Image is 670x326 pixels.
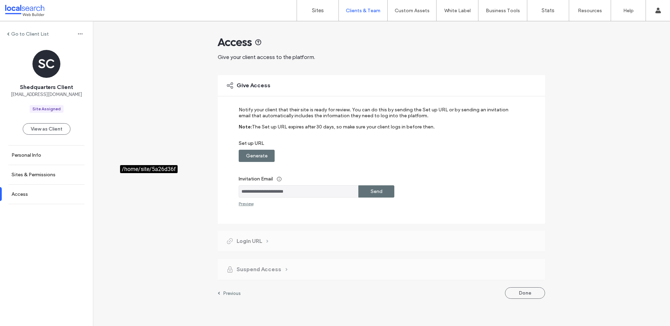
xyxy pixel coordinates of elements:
[239,172,515,185] label: Invitation Email
[312,7,324,14] label: Sites
[239,107,515,124] label: Notify your client that their site is ready for review. You can do this by sending the Set up URL...
[12,152,41,158] label: Personal Info
[239,124,252,140] label: Note:
[246,149,268,162] label: Generate
[23,123,70,135] button: View as Client
[223,291,241,296] label: Previous
[12,191,28,197] label: Access
[252,124,435,140] label: The Set up URL expires after 30 days, so make sure your client logs in before then.
[12,172,55,178] label: Sites & Permissions
[218,35,252,49] span: Access
[237,82,270,89] span: Give Access
[542,7,554,14] label: Stats
[578,8,602,14] label: Resources
[444,8,471,14] label: White Label
[371,185,382,198] label: Send
[11,91,82,98] span: [EMAIL_ADDRESS][DOMAIN_NAME]
[32,106,61,112] div: Site Assigned
[237,266,281,273] span: Suspend Access
[32,50,60,78] div: SC
[218,290,241,296] a: Previous
[218,54,315,60] span: Give your client access to the platform.
[11,31,49,37] label: Go to Client List
[239,140,515,150] label: Set up URL
[486,8,520,14] label: Business Tools
[505,287,545,299] button: Done
[239,201,253,206] div: Preview
[395,8,430,14] label: Custom Assets
[20,83,73,91] span: Shedquarters Client
[237,237,262,245] span: Login URL
[623,8,634,14] label: Help
[346,8,380,14] label: Clients & Team
[16,5,30,11] span: Help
